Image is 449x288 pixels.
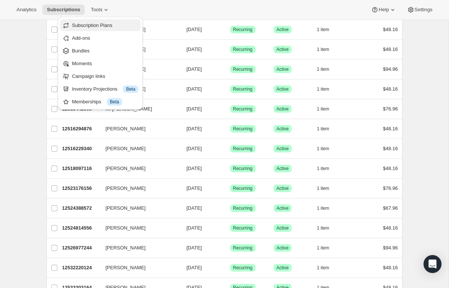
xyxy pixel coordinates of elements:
[383,265,398,270] span: $48.16
[317,143,338,154] button: 1 item
[317,106,329,112] span: 1 item
[317,146,329,152] span: 1 item
[72,22,112,28] span: Subscription Plans
[106,125,146,133] span: [PERSON_NAME]
[233,126,253,132] span: Recurring
[317,225,329,231] span: 1 item
[317,24,338,35] button: 1 item
[277,146,289,152] span: Active
[317,84,338,94] button: 1 item
[415,7,433,13] span: Settings
[383,205,398,211] span: $67.96
[110,99,119,105] span: Beta
[317,205,329,211] span: 1 item
[317,203,338,213] button: 1 item
[233,146,253,152] span: Recurring
[62,143,398,154] div: 12516229340[PERSON_NAME][DATE]SuccessRecurringSuccessActive1 item$48.16
[233,205,253,211] span: Recurring
[62,163,398,174] div: 12518097116[PERSON_NAME][DATE]SuccessRecurringSuccessActive1 item$48.16
[277,205,289,211] span: Active
[277,106,289,112] span: Active
[62,104,398,114] div: 12515442908Mi [PERSON_NAME][DATE]SuccessRecurringSuccessActive1 item$76.96
[62,264,100,272] p: 12532220124
[187,66,202,72] span: [DATE]
[72,61,92,66] span: Moments
[101,123,176,135] button: [PERSON_NAME]
[317,66,329,72] span: 1 item
[277,166,289,172] span: Active
[62,24,398,35] div: 12507513052[PERSON_NAME][DATE]SuccessRecurringSuccessActive1 item$48.16
[383,146,398,151] span: $48.16
[277,185,289,191] span: Active
[91,7,102,13] span: Tools
[60,19,141,31] button: Subscription Plans
[106,185,146,192] span: [PERSON_NAME]
[101,202,176,214] button: [PERSON_NAME]
[277,225,289,231] span: Active
[47,7,80,13] span: Subscriptions
[317,223,338,233] button: 1 item
[126,86,135,92] span: Beta
[383,46,398,52] span: $48.16
[101,163,176,175] button: [PERSON_NAME]
[187,27,202,32] span: [DATE]
[106,204,146,212] span: [PERSON_NAME]
[187,225,202,231] span: [DATE]
[12,4,41,15] button: Analytics
[62,224,100,232] p: 12524814556
[383,185,398,191] span: $76.96
[62,183,398,194] div: 12523176156[PERSON_NAME][DATE]SuccessRecurringSuccessActive1 item$76.96
[72,35,90,41] span: Add-ons
[383,245,398,251] span: $94.96
[42,4,85,15] button: Subscriptions
[60,57,141,69] button: Moments
[72,85,138,93] div: Inventory Projections
[233,265,253,271] span: Recurring
[277,265,289,271] span: Active
[383,106,398,112] span: $76.96
[317,245,329,251] span: 1 item
[62,223,398,233] div: 12524814556[PERSON_NAME][DATE]SuccessRecurringSuccessActive1 item$48.16
[233,86,253,92] span: Recurring
[187,245,202,251] span: [DATE]
[60,32,141,44] button: Add-ons
[106,264,146,272] span: [PERSON_NAME]
[62,64,398,75] div: 12510658780[PERSON_NAME][DATE]SuccessRecurringSuccessActive1 item$94.96
[101,143,176,155] button: [PERSON_NAME]
[277,245,289,251] span: Active
[277,27,289,33] span: Active
[62,204,100,212] p: 12524388572
[62,165,100,172] p: 12518097116
[233,245,253,251] span: Recurring
[106,165,146,172] span: [PERSON_NAME]
[16,7,36,13] span: Analytics
[383,27,398,32] span: $48.16
[317,46,329,52] span: 1 item
[72,98,138,106] div: Memberships
[317,263,338,273] button: 1 item
[60,70,141,82] button: Campaign links
[317,104,338,114] button: 1 item
[317,163,338,174] button: 1 item
[62,84,398,94] div: 12514820316[PERSON_NAME][DATE]SuccessRecurringSuccessActive1 item$48.16
[187,146,202,151] span: [DATE]
[317,166,329,172] span: 1 item
[424,255,442,273] div: Open Intercom Messenger
[62,124,398,134] div: 12516294876[PERSON_NAME][DATE]SuccessRecurringSuccessActive1 item$48.16
[72,48,90,54] span: Bundles
[233,166,253,172] span: Recurring
[233,106,253,112] span: Recurring
[187,205,202,211] span: [DATE]
[62,145,100,152] p: 12516229340
[187,106,202,112] span: [DATE]
[317,64,338,75] button: 1 item
[60,83,141,95] button: Inventory Projections
[62,243,398,253] div: 12526977244[PERSON_NAME][DATE]SuccessRecurringSuccessActive1 item$94.96
[317,185,329,191] span: 1 item
[101,182,176,194] button: [PERSON_NAME]
[72,73,105,79] span: Campaign links
[317,86,329,92] span: 1 item
[62,203,398,213] div: 12524388572[PERSON_NAME][DATE]SuccessRecurringSuccessActive1 item$67.96
[383,66,398,72] span: $94.96
[317,27,329,33] span: 1 item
